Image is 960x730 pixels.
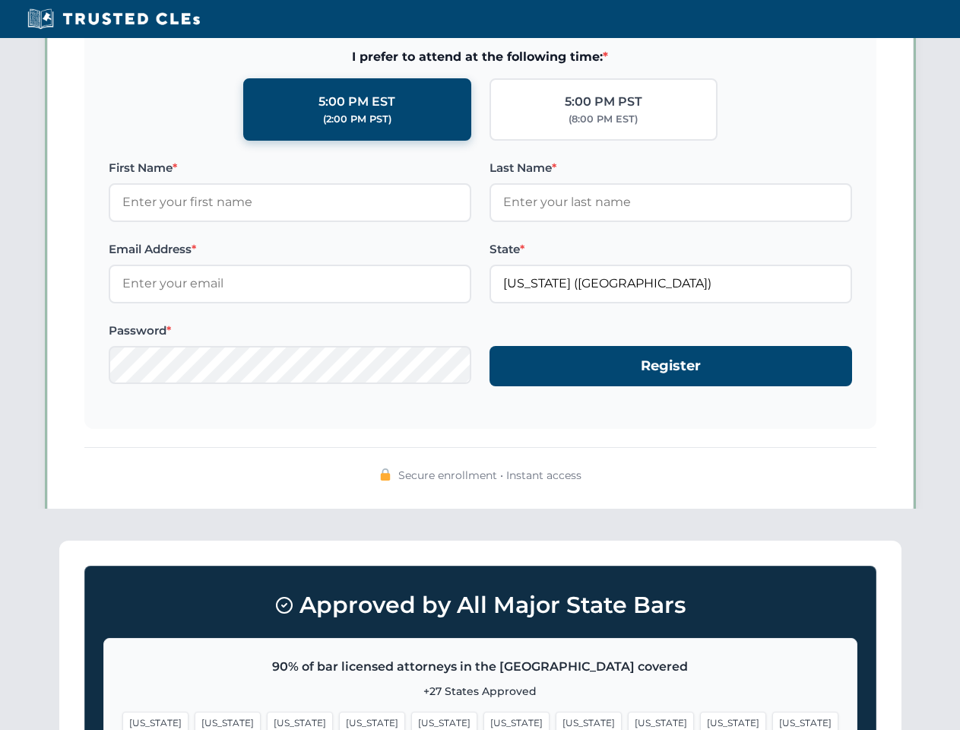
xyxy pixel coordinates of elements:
[398,467,581,484] span: Secure enrollment • Instant access
[565,92,642,112] div: 5:00 PM PST
[490,240,852,259] label: State
[490,346,852,386] button: Register
[109,159,471,177] label: First Name
[323,112,391,127] div: (2:00 PM PST)
[109,183,471,221] input: Enter your first name
[109,240,471,259] label: Email Address
[109,265,471,303] input: Enter your email
[23,8,204,30] img: Trusted CLEs
[490,265,852,303] input: Florida (FL)
[109,322,471,340] label: Password
[490,159,852,177] label: Last Name
[379,468,391,481] img: 🔒
[490,183,852,221] input: Enter your last name
[109,47,852,67] span: I prefer to attend at the following time:
[569,112,638,127] div: (8:00 PM EST)
[318,92,395,112] div: 5:00 PM EST
[122,657,838,677] p: 90% of bar licensed attorneys in the [GEOGRAPHIC_DATA] covered
[122,683,838,700] p: +27 States Approved
[103,585,857,626] h3: Approved by All Major State Bars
